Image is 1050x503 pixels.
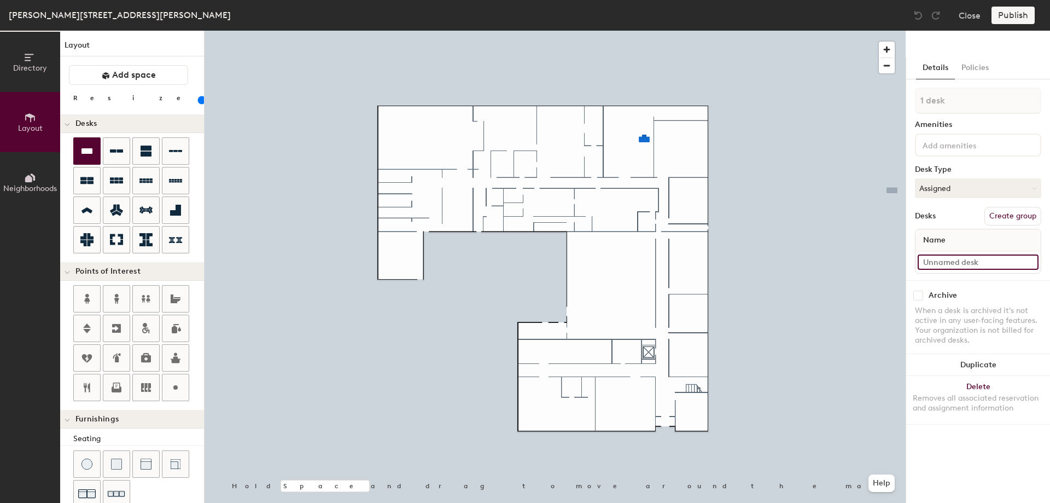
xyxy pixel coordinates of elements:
[930,10,941,21] img: Redo
[73,94,194,102] div: Resize
[75,415,119,424] span: Furnishings
[9,8,231,22] div: [PERSON_NAME][STREET_ADDRESS][PERSON_NAME]
[73,450,101,478] button: Stool
[929,291,957,300] div: Archive
[913,10,924,21] img: Undo
[3,184,57,193] span: Neighborhoods
[75,267,141,276] span: Points of Interest
[13,63,47,73] span: Directory
[916,57,955,79] button: Details
[906,354,1050,376] button: Duplicate
[75,119,97,128] span: Desks
[111,459,122,470] img: Cushion
[915,178,1041,198] button: Assigned
[868,475,895,492] button: Help
[984,207,1041,226] button: Create group
[959,7,981,24] button: Close
[906,376,1050,424] button: DeleteRemoves all associated reservation and assignment information
[918,230,951,250] span: Name
[60,39,204,56] h1: Layout
[69,65,188,85] button: Add space
[132,450,160,478] button: Couch (middle)
[73,433,204,445] div: Seating
[918,255,1039,270] input: Unnamed desk
[915,120,1041,129] div: Amenities
[920,138,1019,151] input: Add amenities
[18,124,43,133] span: Layout
[78,485,96,502] img: Couch (x2)
[915,306,1041,345] div: When a desk is archived it's not active in any user-facing features. Your organization is not bil...
[103,450,130,478] button: Cushion
[955,57,995,79] button: Policies
[913,394,1043,413] div: Removes all associated reservation and assignment information
[81,459,92,470] img: Stool
[170,459,181,470] img: Couch (corner)
[112,70,156,80] span: Add space
[141,459,151,470] img: Couch (middle)
[915,165,1041,174] div: Desk Type
[162,450,189,478] button: Couch (corner)
[915,212,936,221] div: Desks
[108,485,125,502] img: Couch (x3)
